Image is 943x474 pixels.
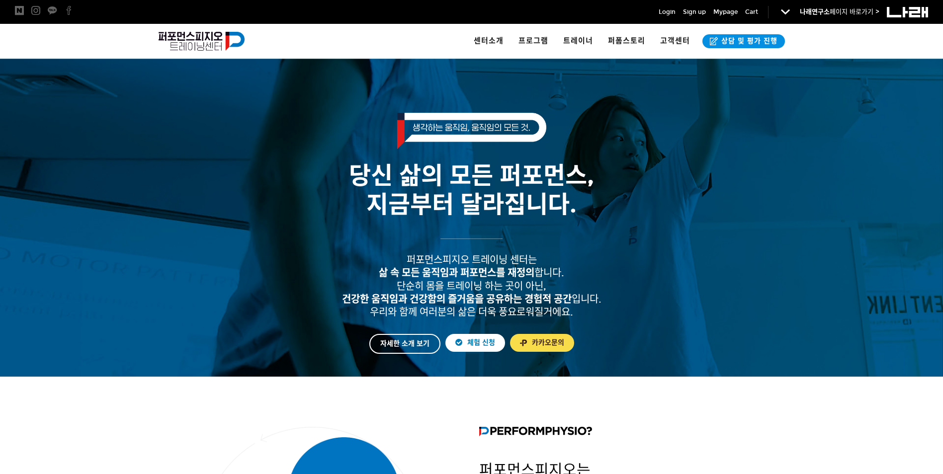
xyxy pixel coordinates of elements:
span: 센터소개 [474,36,504,45]
span: 당신 삶의 모든 퍼포먼스, 지금부터 달라집니다. [349,161,594,219]
span: 입니다. [342,293,601,305]
span: 퍼포먼스피지오 트레이닝 센터는 [407,254,537,266]
span: 프로그램 [518,36,548,45]
a: 퍼폼스토리 [600,24,653,59]
span: 퍼폼스토리 [608,36,645,45]
span: 우리와 함께 여러분의 삶은 더욱 풍요로워질거에요. [370,306,573,318]
a: 트레이너 [556,24,600,59]
img: 생각하는 움직임, 움직임의 모든 것. [397,113,546,149]
span: 단순히 몸을 트레이닝 하는 곳이 아닌, [397,280,546,292]
strong: 삶 속 모든 움직임과 퍼포먼스를 재정의 [379,267,534,279]
a: Login [659,7,676,17]
a: Cart [745,7,758,17]
a: Mypage [713,7,738,17]
a: 체험 신청 [445,334,505,352]
img: 퍼포먼스피지오란? [479,427,592,436]
span: 트레이너 [563,36,593,45]
strong: 건강한 움직임과 건강함의 즐거움을 공유하는 경험적 공간 [342,293,572,305]
a: Sign up [683,7,706,17]
span: 상담 및 평가 진행 [718,36,777,46]
a: 고객센터 [653,24,697,59]
a: 상담 및 평가 진행 [702,34,785,48]
a: 센터소개 [466,24,511,59]
a: 자세한 소개 보기 [369,334,440,354]
span: 합니다. [379,267,564,279]
a: 나래연구소페이지 바로가기 > [800,8,879,16]
strong: 나래연구소 [800,8,830,16]
a: 카카오문의 [510,334,574,352]
a: 프로그램 [511,24,556,59]
span: 고객센터 [660,36,690,45]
